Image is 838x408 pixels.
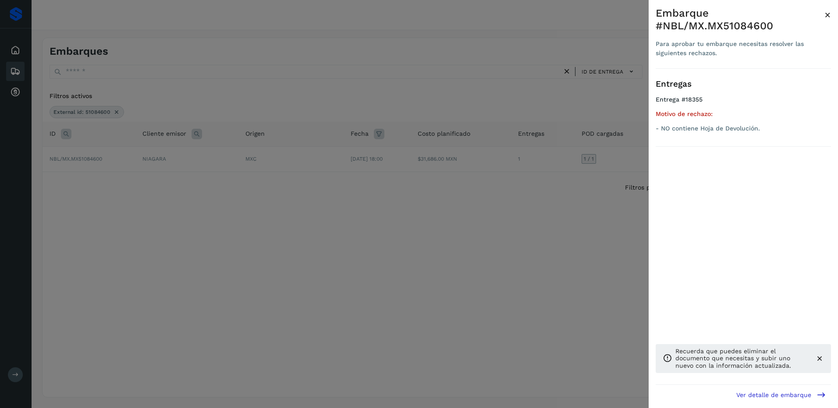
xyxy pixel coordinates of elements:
h3: Entregas [656,79,831,89]
div: Para aprobar tu embarque necesitas resolver las siguientes rechazos. [656,39,824,58]
button: Close [824,7,831,23]
div: Embarque #NBL/MX.MX51084600 [656,7,824,32]
h4: Entrega #18355 [656,96,831,110]
span: × [824,9,831,21]
span: Ver detalle de embarque [736,392,811,398]
h5: Motivo de rechazo: [656,110,831,118]
button: Ver detalle de embarque [731,385,831,404]
p: Recuerda que puedes eliminar el documento que necesitas y subir uno nuevo con la información actu... [675,348,808,369]
p: - NO contiene Hoja de Devolución. [656,125,831,132]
